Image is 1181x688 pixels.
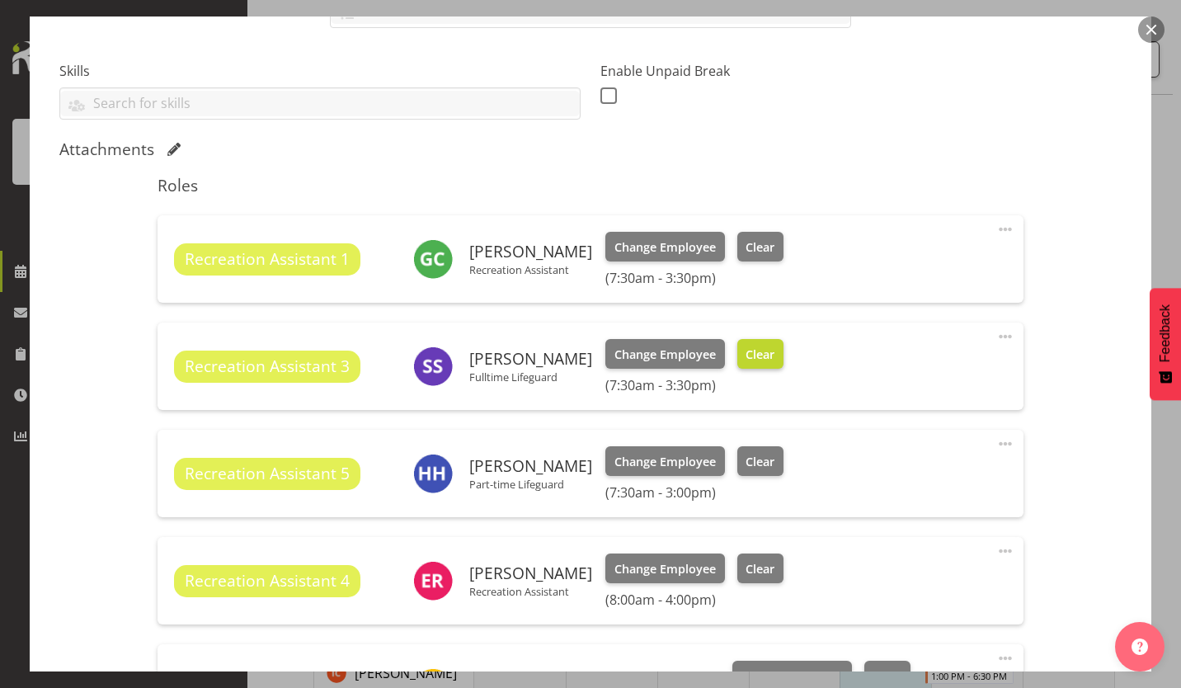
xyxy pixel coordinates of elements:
[605,270,783,286] h6: (7:30am - 3:30pm)
[1150,288,1181,400] button: Feedback - Show survey
[469,370,592,384] p: Fulltime Lifeguard
[746,346,774,364] span: Clear
[185,355,350,379] span: Recreation Assistant 3
[737,339,784,369] button: Clear
[413,454,453,493] img: harriet-hill8786.jpg
[469,564,592,582] h6: [PERSON_NAME]
[469,478,592,491] p: Part-time Lifeguard
[746,453,774,471] span: Clear
[158,176,1023,196] h5: Roles
[605,446,725,476] button: Change Employee
[873,667,901,686] span: Clear
[469,457,592,475] h6: [PERSON_NAME]
[59,139,154,159] h5: Attachments
[746,560,774,578] span: Clear
[469,585,592,598] p: Recreation Assistant
[605,377,783,393] h6: (7:30am - 3:30pm)
[185,247,350,271] span: Recreation Assistant 1
[469,243,592,261] h6: [PERSON_NAME]
[469,350,592,368] h6: [PERSON_NAME]
[469,263,592,276] p: Recreation Assistant
[737,554,784,583] button: Clear
[605,591,783,608] h6: (8:00am - 4:00pm)
[737,232,784,262] button: Clear
[1158,304,1173,362] span: Feedback
[614,346,716,364] span: Change Employee
[605,339,725,369] button: Change Employee
[185,569,350,593] span: Recreation Assistant 4
[741,667,843,686] span: Change Employee
[413,561,453,601] img: ela-reyes11904.jpg
[413,239,453,279] img: georgie-cartney8216.jpg
[605,554,725,583] button: Change Employee
[1132,639,1148,655] img: help-xxl-2.png
[605,232,725,262] button: Change Employee
[600,61,851,81] label: Enable Unpaid Break
[605,484,783,501] h6: (7:30am - 3:00pm)
[614,453,716,471] span: Change Employee
[60,91,580,116] input: Search for skills
[614,238,716,257] span: Change Employee
[59,61,581,81] label: Skills
[746,238,774,257] span: Clear
[614,560,716,578] span: Change Employee
[185,462,350,486] span: Recreation Assistant 5
[737,446,784,476] button: Clear
[413,346,453,386] img: sawyer-stewart6152.jpg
